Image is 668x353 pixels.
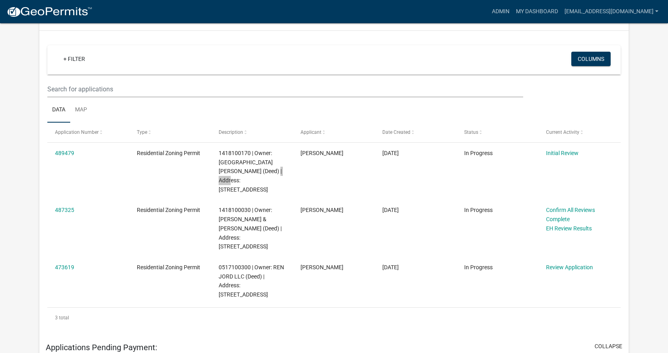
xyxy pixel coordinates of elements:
[595,342,622,351] button: collapse
[47,81,523,97] input: Search for applications
[55,150,74,156] a: 489479
[137,207,200,213] span: Residential Zoning Permit
[464,207,493,213] span: In Progress
[382,150,399,156] span: 10/07/2025
[546,264,593,270] a: Review Application
[219,207,282,250] span: 1418100030 | Owner: MAHAN, ADAM LYLE & JENNIFER (Deed) | Address: 29948 560TH AVE
[137,264,200,270] span: Residential Zoning Permit
[137,129,147,135] span: Type
[55,207,74,213] a: 487325
[39,31,629,336] div: collapse
[211,123,293,142] datatable-header-cell: Description
[457,123,538,142] datatable-header-cell: Status
[546,129,579,135] span: Current Activity
[57,52,91,66] a: + Filter
[300,207,343,213] span: Adam Mahan
[47,123,129,142] datatable-header-cell: Application Number
[55,129,99,135] span: Application Number
[375,123,457,142] datatable-header-cell: Date Created
[546,207,595,222] a: Confirm All Reviews Complete
[571,52,611,66] button: Columns
[300,150,343,156] span: Mary Lynn Damhorst
[55,264,74,270] a: 473619
[464,150,493,156] span: In Progress
[293,123,375,142] datatable-header-cell: Applicant
[513,4,561,19] a: My Dashboard
[47,97,70,123] a: Data
[219,264,284,298] span: 0517100300 | Owner: REN JORD LLC (Deed) | Address: 6700 510TH AVE
[382,264,399,270] span: 09/04/2025
[300,129,321,135] span: Applicant
[464,264,493,270] span: In Progress
[137,150,200,156] span: Residential Zoning Permit
[47,308,621,328] div: 3 total
[546,150,579,156] a: Initial Review
[489,4,513,19] a: Admin
[561,4,662,19] a: [EMAIL_ADDRESS][DOMAIN_NAME]
[538,123,620,142] datatable-header-cell: Current Activity
[382,129,410,135] span: Date Created
[546,225,592,232] a: EH Review Results
[464,129,478,135] span: Status
[129,123,211,142] datatable-header-cell: Type
[219,150,282,193] span: 1418100170 | Owner: DAMHORST, MARY LYNN (Deed) | Address: 56246 300TH ST
[382,207,399,213] span: 10/02/2025
[70,97,92,123] a: Map
[46,343,157,352] h5: Applications Pending Payment:
[219,129,243,135] span: Description
[300,264,343,270] span: Nathan Hamersley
